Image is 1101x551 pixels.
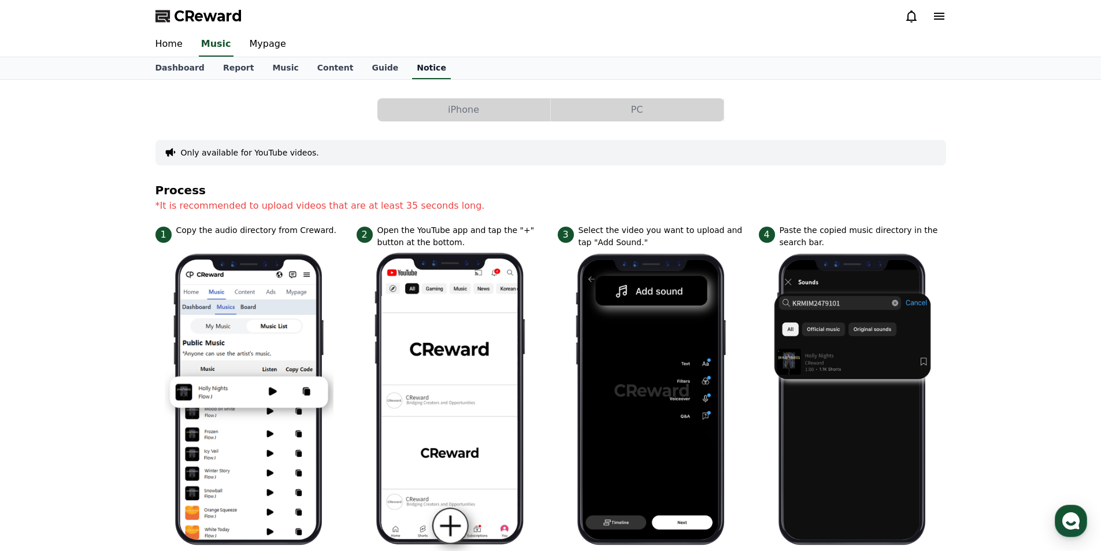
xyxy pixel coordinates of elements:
[76,367,149,395] a: Messages
[165,249,333,551] img: 1.png
[155,184,946,197] h4: Process
[171,384,199,393] span: Settings
[412,57,451,79] a: Notice
[199,32,233,57] a: Music
[176,224,336,236] p: Copy the audio directory from Creward.
[29,384,50,393] span: Home
[366,249,535,551] img: 2.png
[768,249,937,551] img: 4.png
[308,57,363,79] a: Content
[214,57,264,79] a: Report
[567,249,736,551] img: 3.png
[174,7,242,25] span: CReward
[3,367,76,395] a: Home
[155,199,946,213] p: *It is recommended to upload videos that are at least 35 seconds long.
[149,367,222,395] a: Settings
[780,224,946,249] p: Paste the copied music directory in the search bar.
[377,98,551,121] a: iPhone
[551,98,724,121] button: PC
[759,227,775,243] span: 4
[362,57,407,79] a: Guide
[263,57,307,79] a: Music
[240,32,295,57] a: Mypage
[155,227,172,243] span: 1
[377,224,544,249] p: Open the YouTube app and tap the "+" button at the bottom.
[558,227,574,243] span: 3
[579,224,745,249] p: Select the video you want to upload and tap "Add Sound."
[146,57,214,79] a: Dashboard
[357,227,373,243] span: 2
[377,98,550,121] button: iPhone
[551,98,724,121] a: PC
[181,147,319,158] button: Only available for YouTube videos.
[146,32,192,57] a: Home
[155,7,242,25] a: CReward
[96,384,130,394] span: Messages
